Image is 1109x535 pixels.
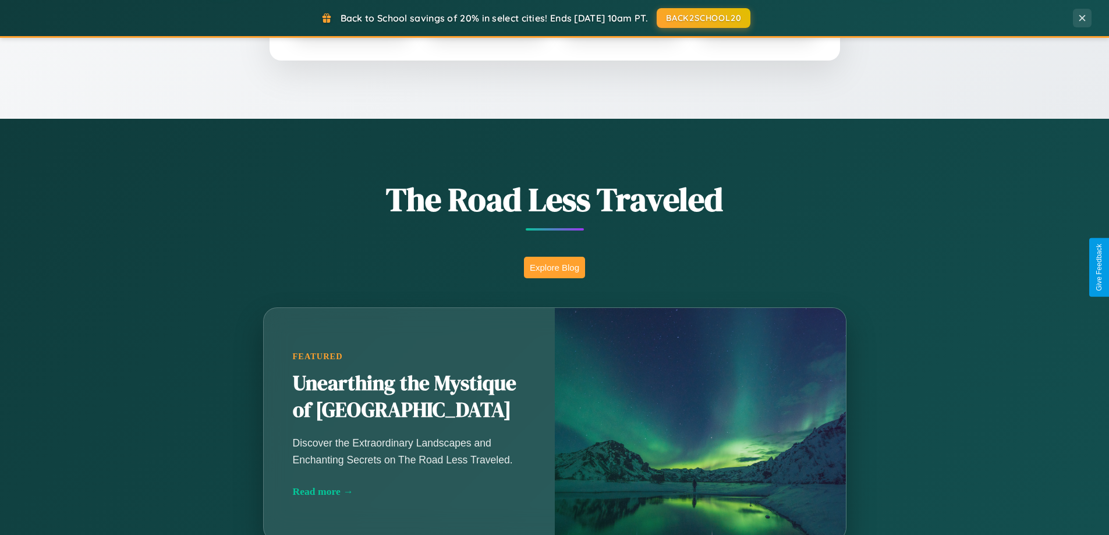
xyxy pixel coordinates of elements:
[293,435,526,467] p: Discover the Extraordinary Landscapes and Enchanting Secrets on The Road Less Traveled.
[1095,244,1103,291] div: Give Feedback
[293,352,526,362] div: Featured
[205,177,904,222] h1: The Road Less Traveled
[657,8,750,28] button: BACK2SCHOOL20
[524,257,585,278] button: Explore Blog
[293,370,526,424] h2: Unearthing the Mystique of [GEOGRAPHIC_DATA]
[293,486,526,498] div: Read more →
[341,12,648,24] span: Back to School savings of 20% in select cities! Ends [DATE] 10am PT.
